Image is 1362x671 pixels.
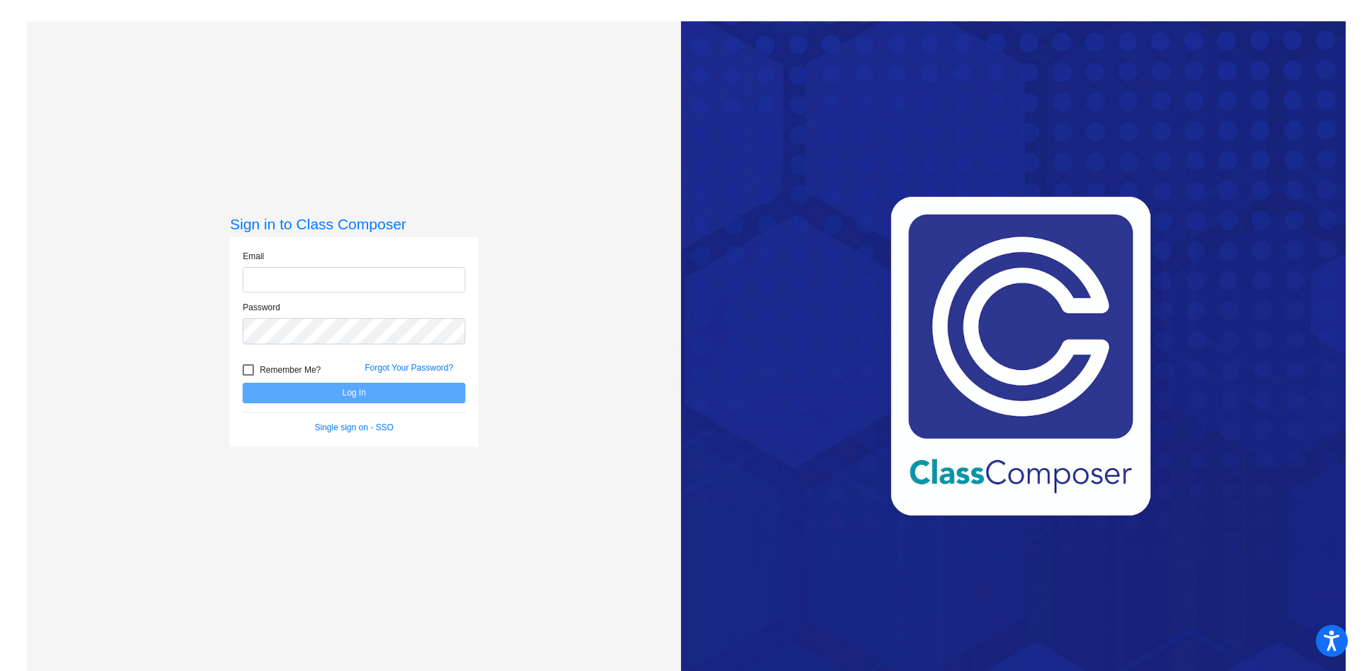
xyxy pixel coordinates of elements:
a: Single sign on - SSO [315,422,394,432]
label: Email [243,250,264,263]
label: Password [243,301,280,314]
a: Forgot Your Password? [365,363,453,373]
span: Remember Me? [260,361,321,378]
h3: Sign in to Class Composer [230,215,478,233]
button: Log In [243,383,465,403]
